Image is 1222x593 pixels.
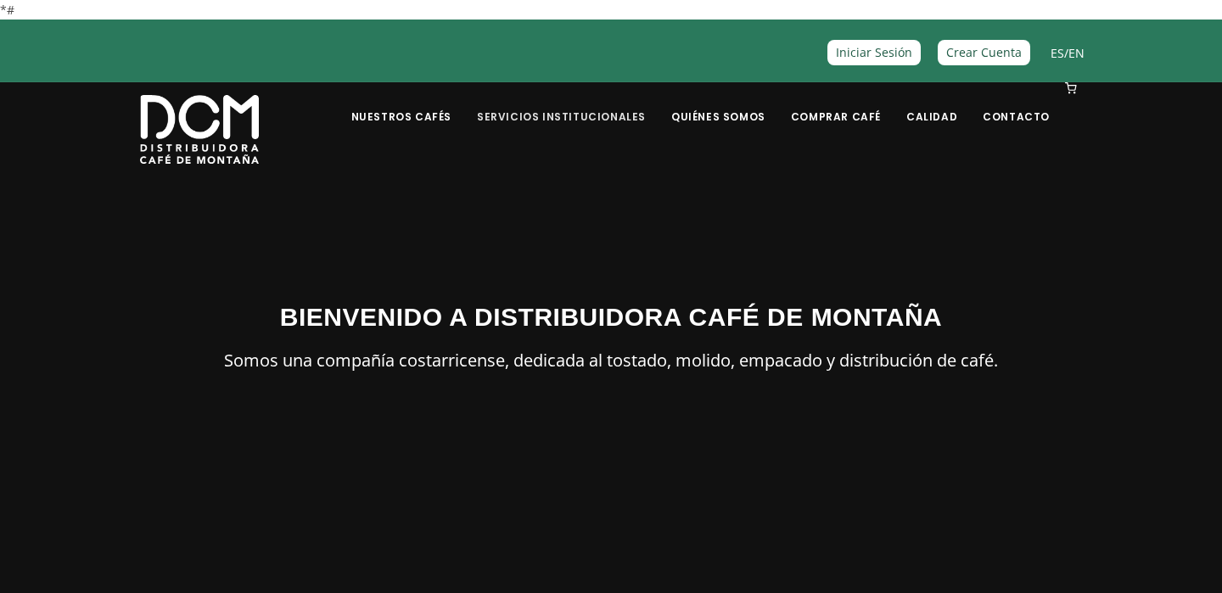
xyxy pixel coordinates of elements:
a: Nuestros Cafés [341,84,462,124]
h3: BIENVENIDO A DISTRIBUIDORA CAFÉ DE MONTAÑA [140,298,1082,336]
a: Calidad [896,84,967,124]
span: / [1051,43,1085,63]
a: Comprar Café [781,84,891,124]
a: Contacto [973,84,1060,124]
a: EN [1068,45,1085,61]
a: Iniciar Sesión [827,40,921,64]
a: ES [1051,45,1064,61]
p: Somos una compañía costarricense, dedicada al tostado, molido, empacado y distribución de café. [140,346,1082,375]
a: Quiénes Somos [661,84,776,124]
a: Crear Cuenta [938,40,1030,64]
a: Servicios Institucionales [467,84,656,124]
